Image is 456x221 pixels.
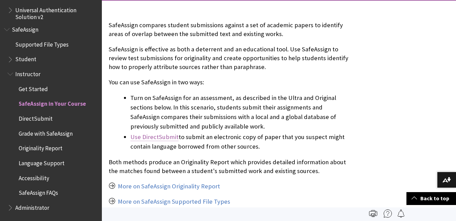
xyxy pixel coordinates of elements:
span: SafeAssign FAQs [19,187,58,197]
img: Print [369,209,377,218]
li: to submit an electronic copy of paper that you suspect might contain language borrowed from other... [130,132,349,151]
p: You can use SafeAssign in two ways: [109,78,349,87]
span: DirectSubmit [19,113,53,122]
a: More on SafeAssign Supported File Types [118,198,230,206]
span: Get Started [19,83,48,92]
span: SafeAssign [12,24,38,33]
span: Language Support [19,157,65,167]
p: SafeAssign compares student submissions against a set of academic papers to identify areas of ove... [109,21,349,38]
span: Administrator [15,202,49,211]
li: Turn on SafeAssign for an assessment, as described in the Ultra and Original sections below. In t... [130,93,349,131]
a: Use DirectSubmit [130,133,179,141]
span: SafeAssign in Your Course [19,98,86,107]
span: Grade with SafeAssign [19,128,73,137]
img: Follow this page [397,209,405,218]
span: Supported File Types [15,39,69,48]
p: SafeAssign is effective as both a deterrent and an educational tool. Use SafeAssign to review tes... [109,45,349,72]
a: Back to top [406,192,456,205]
span: Originality Report [19,143,62,152]
a: More on SafeAssign Originality Report [118,182,220,190]
span: Instructor [15,68,40,78]
img: More help [384,209,392,218]
nav: Book outline for Blackboard SafeAssign [4,24,98,214]
span: Universal Authentication Solution v2 [15,4,97,20]
p: Both methods produce an Originality Report which provides detailed information about the matches ... [109,158,349,175]
span: Accessibility [19,172,49,182]
span: Student [15,54,36,63]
